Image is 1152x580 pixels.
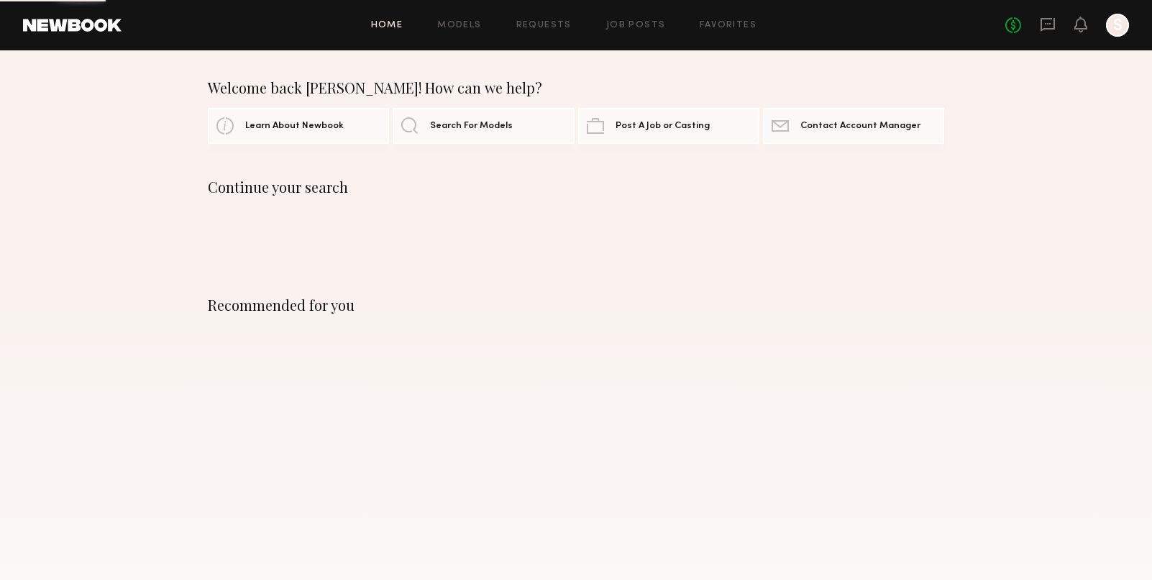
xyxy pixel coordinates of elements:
span: Learn About Newbook [245,122,344,131]
a: Favorites [700,21,756,30]
a: Home [371,21,403,30]
span: Search For Models [430,122,513,131]
a: Contact Account Manager [763,108,944,144]
a: Requests [516,21,572,30]
span: Contact Account Manager [800,122,920,131]
a: Post A Job or Casting [578,108,759,144]
a: Search For Models [393,108,574,144]
a: Learn About Newbook [208,108,389,144]
a: Job Posts [606,21,666,30]
span: Post A Job or Casting [616,122,710,131]
a: Models [437,21,481,30]
div: Recommended for you [208,296,944,314]
a: S [1106,14,1129,37]
div: Continue your search [208,178,944,196]
div: Welcome back [PERSON_NAME]! How can we help? [208,79,944,96]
